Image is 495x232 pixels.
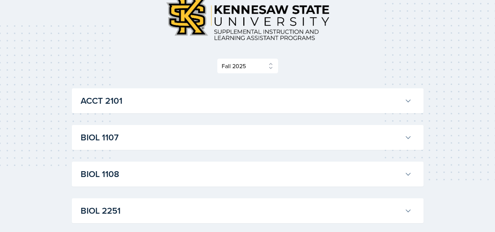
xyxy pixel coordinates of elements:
h3: BIOL 2251 [81,204,402,217]
button: BIOL 1108 [79,166,413,182]
button: BIOL 2251 [79,203,413,219]
h3: BIOL 1108 [81,167,402,181]
h3: BIOL 1107 [81,131,402,144]
button: ACCT 2101 [79,93,413,109]
button: BIOL 1107 [79,129,413,146]
h3: ACCT 2101 [81,94,402,107]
